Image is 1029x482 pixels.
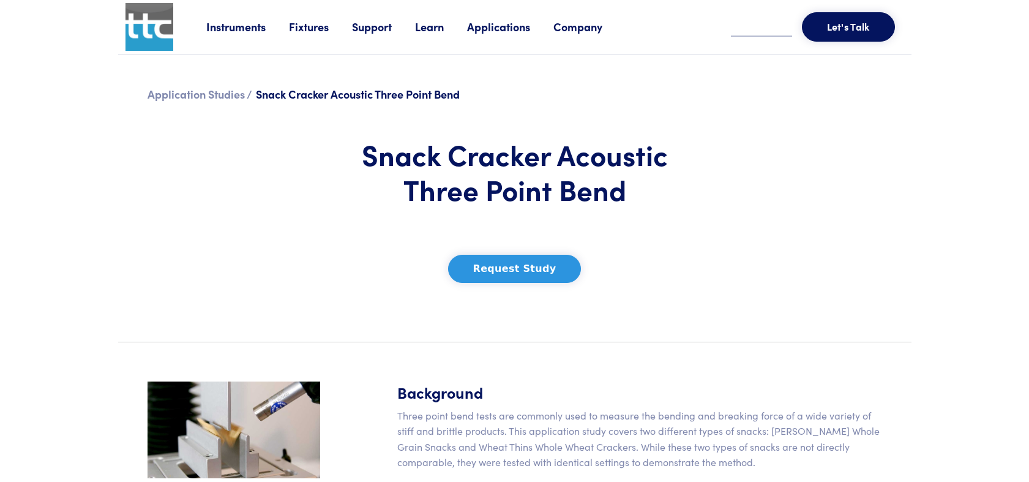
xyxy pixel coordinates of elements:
a: Company [553,19,626,34]
img: ttc_logo_1x1_v1.0.png [125,3,173,51]
a: Learn [415,19,467,34]
h1: Snack Cracker Acoustic Three Point Bend [335,137,695,207]
a: Application Studies / [148,86,252,102]
span: Snack Cracker Acoustic Three Point Bend [256,86,460,102]
a: Fixtures [289,19,352,34]
h5: Background [397,382,882,403]
a: Support [352,19,415,34]
a: Instruments [206,19,289,34]
button: Let's Talk [802,12,895,42]
button: Request Study [448,255,582,283]
a: Applications [467,19,553,34]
